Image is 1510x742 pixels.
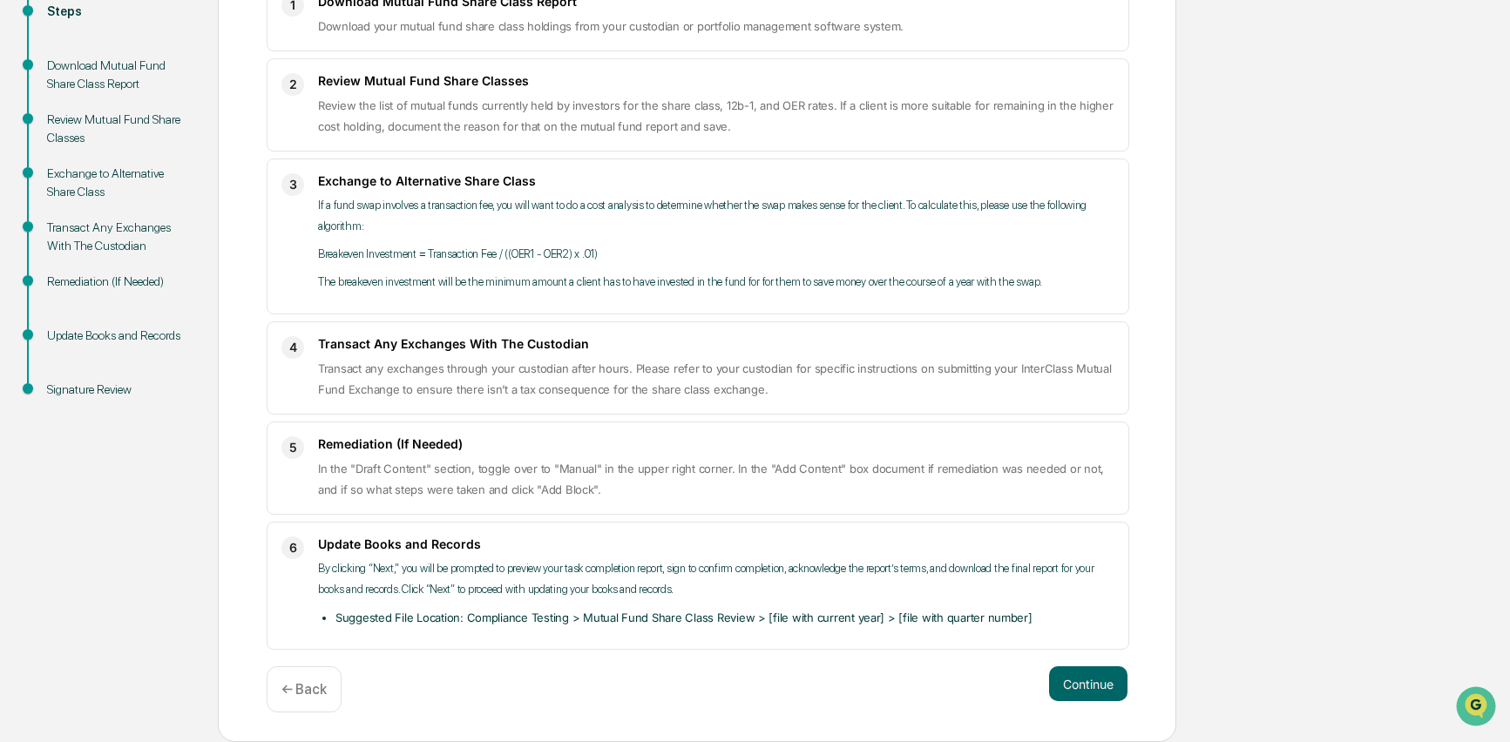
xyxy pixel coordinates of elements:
iframe: Open customer support [1454,685,1501,732]
span: Pylon [173,295,211,308]
p: ← Back [281,681,327,698]
h3: Transact Any Exchanges With The Custodian [318,336,1114,351]
a: 🗄️Attestations [119,212,223,244]
div: 🗄️ [126,221,140,235]
button: Start new chat [296,138,317,159]
span: 2 [289,74,297,95]
span: 5 [289,437,297,458]
button: Continue [1049,666,1127,701]
div: 🖐️ [17,221,31,235]
div: Update Books and Records [47,327,190,345]
div: Download Mutual Fund Share Class Report [47,57,190,93]
span: Download your mutual fund share class holdings from your custodian or portfolio management softwa... [318,19,904,33]
span: Attestations [144,219,216,237]
span: Transact any exchanges through your custodian after hours. Please refer to your custodian for spe... [318,361,1111,396]
div: Transact Any Exchanges With The Custodian [47,219,190,255]
span: Review the list of mutual funds currently held by investors for the share class, 12b-1, and OER r... [318,98,1114,133]
a: 🖐️Preclearance [10,212,119,244]
p: How can we help? [17,37,317,64]
div: Signature Review [47,381,190,399]
span: In the "Draft Content" section, toggle over to "Manual" in the upper right corner. In the "Add Co... [318,462,1104,496]
div: Remediation (If Needed) [47,273,190,291]
div: 🔎 [17,254,31,268]
a: Powered byPylon [123,294,211,308]
p: If a fund swap involves a transaction fee, you will want to do a cost analysis to determine wheth... [318,195,1114,237]
span: Preclearance [35,219,112,237]
div: We're available if you need us! [59,151,220,165]
span: 3 [289,174,297,195]
h3: Remediation (If Needed) [318,436,1114,451]
p: The breakeven investment will be the minimum amount a client has to have invested in the fund for... [318,272,1114,293]
p: Breakeven Investment = Transaction Fee / ((OER1 - OER2) x .01) [318,244,1114,265]
h3: Review Mutual Fund Share Classes [318,73,1114,88]
div: Steps [47,3,190,21]
span: 6 [289,537,297,558]
li: Suggested File Location: Compliance Testing > Mutual Fund Share Class Review > [file with current... [335,607,1114,628]
div: Exchange to Alternative Share Class [47,165,190,201]
a: 🔎Data Lookup [10,246,117,277]
span: Data Lookup [35,253,110,270]
h3: Exchange to Alternative Share Class [318,173,1114,188]
div: Start new chat [59,133,286,151]
div: Review Mutual Fund Share Classes [47,111,190,147]
p: By clicking “Next,” you will be prompted to preview your task completion report, sign to confirm ... [318,558,1114,600]
span: 4 [289,337,297,358]
img: 1746055101610-c473b297-6a78-478c-a979-82029cc54cd1 [17,133,49,165]
h3: Update Books and Records [318,536,1114,551]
